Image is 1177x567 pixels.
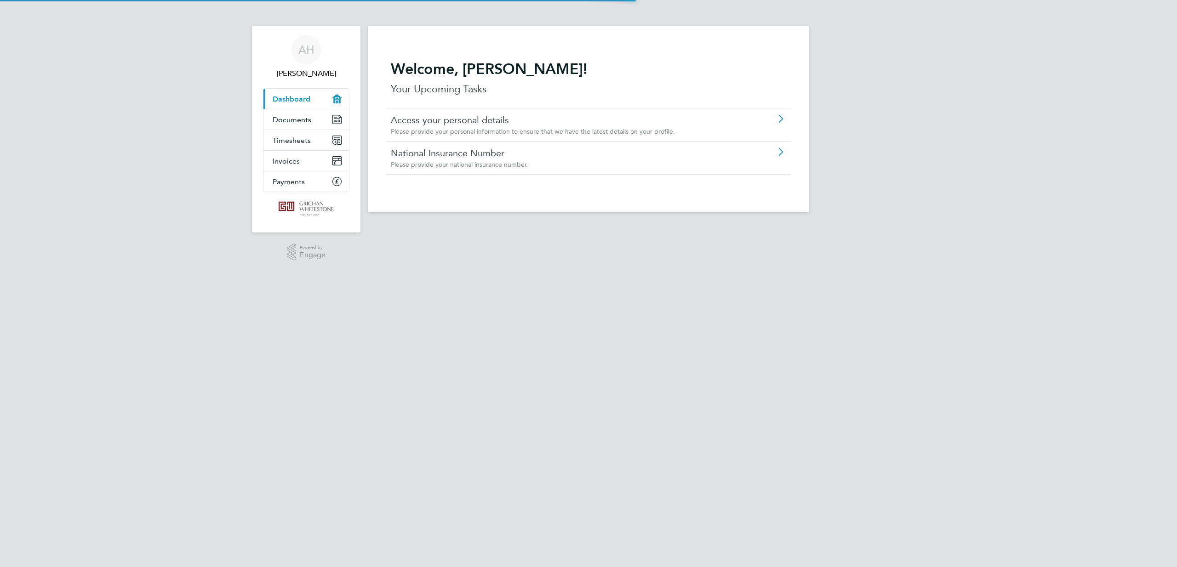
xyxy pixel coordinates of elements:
[263,201,349,216] a: Go to home page
[263,171,349,192] a: Payments
[263,35,349,79] a: AH[PERSON_NAME]
[391,60,786,78] h2: Welcome, [PERSON_NAME]!
[391,114,734,126] a: Access your personal details
[263,130,349,150] a: Timesheets
[263,151,349,171] a: Invoices
[279,201,333,216] img: grichanwhitestone-logo-retina.png
[300,244,326,251] span: Powered by
[287,244,326,261] a: Powered byEngage
[391,147,734,159] a: National Insurance Number
[273,136,311,145] span: Timesheets
[263,89,349,109] a: Dashboard
[391,127,675,136] span: Please provide your personal information to ensure that we have the latest details on your profile.
[273,95,310,103] span: Dashboard
[273,115,311,124] span: Documents
[273,157,300,165] span: Invoices
[391,160,528,169] span: Please provide your national insurance number.
[252,26,360,232] nav: Main navigation
[300,251,326,259] span: Engage
[273,177,305,186] span: Payments
[391,82,786,96] p: Your Upcoming Tasks
[298,44,314,56] span: AH
[263,68,349,79] span: Andrew Hydes
[263,109,349,130] a: Documents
